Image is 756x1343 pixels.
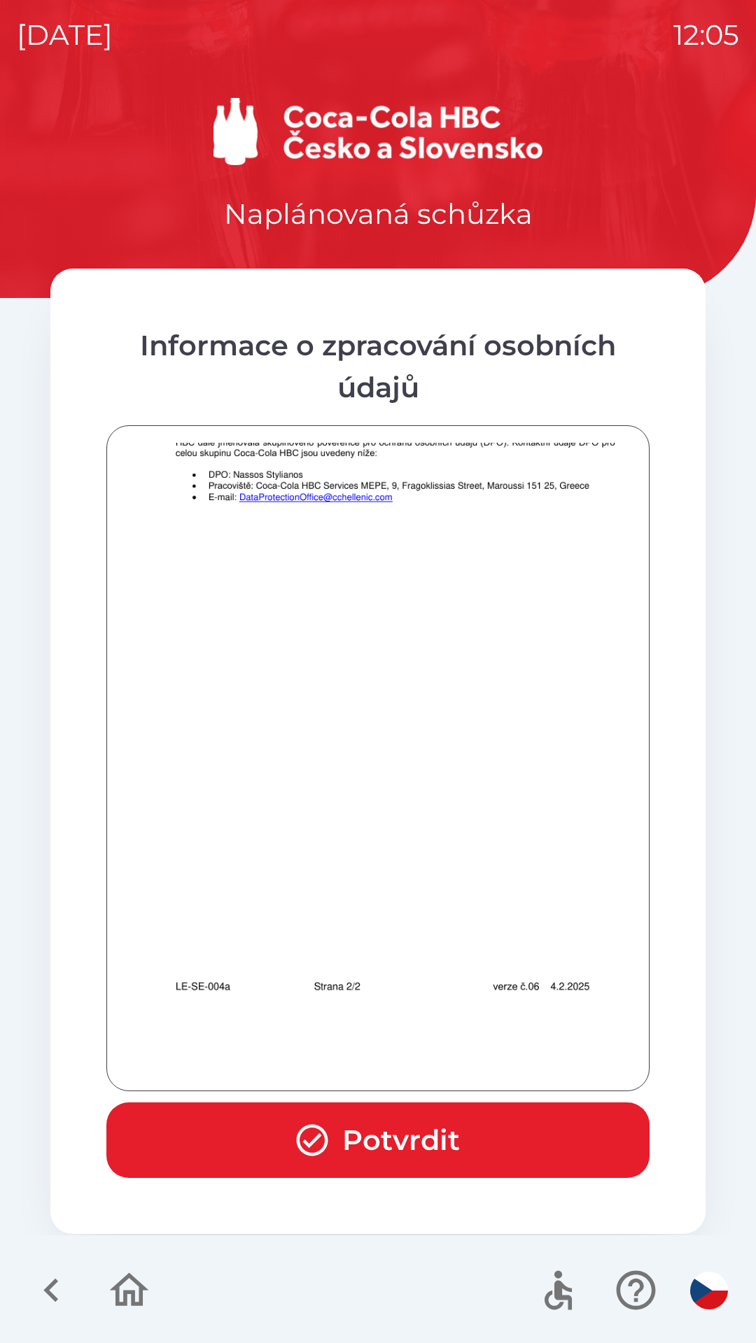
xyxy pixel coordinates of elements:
img: Y70EEgjrvXbNPAIRiEAEIhCBCEQgAosTSCAsjrQBIxCBCEQgAhGIQAQisF4CCYT1XrtmHoEIRCACEYhABCIQgcUJJBAWR9qAE... [124,267,667,1035]
p: 12:05 [673,14,739,56]
img: cs flag [690,1272,728,1309]
p: Naplánovaná schůzka [224,193,533,235]
div: Informace o zpracování osobních údajů [106,325,650,408]
p: [DATE] [17,14,113,56]
img: Logo [50,98,706,165]
button: Potvrdit [106,1102,650,1178]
